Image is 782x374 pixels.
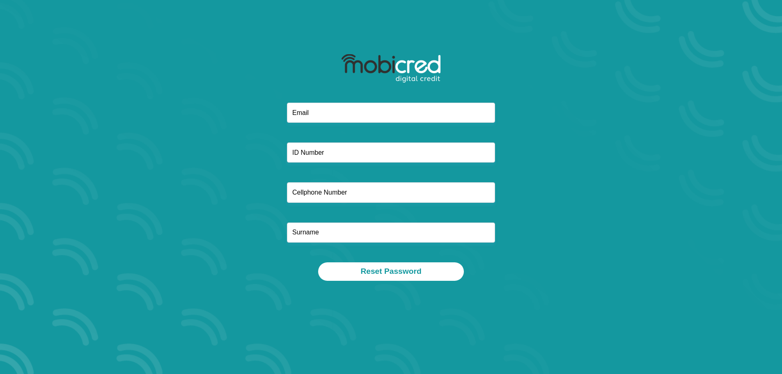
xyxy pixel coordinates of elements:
input: Cellphone Number [287,182,495,202]
input: Surname [287,223,495,243]
img: mobicred logo [342,54,440,83]
input: Email [287,103,495,123]
button: Reset Password [318,262,463,281]
input: ID Number [287,142,495,163]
